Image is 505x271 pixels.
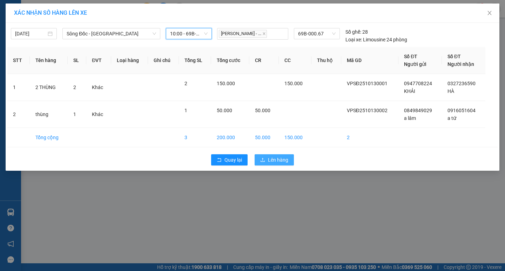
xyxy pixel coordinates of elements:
[345,28,368,36] div: 28
[347,108,388,113] span: VPSĐ2510130002
[249,47,279,74] th: CR
[447,88,454,94] span: HÀ
[404,88,415,94] span: KHẢI
[284,81,303,86] span: 150.000
[211,128,249,147] td: 200.000
[480,4,499,23] button: Close
[217,108,232,113] span: 50.000
[298,28,335,39] span: 69B-000.67
[170,28,208,39] span: 10:00 - 69B-000.67
[404,115,416,121] span: a lâm
[14,9,87,16] span: XÁC NHẬN SỐ HÀNG LÊN XE
[7,101,30,128] td: 2
[86,47,111,74] th: ĐVT
[255,108,270,113] span: 50.000
[30,74,68,101] td: 2 THÙNG
[111,47,148,74] th: Loại hàng
[404,81,432,86] span: 0947708224
[30,47,68,74] th: Tên hàng
[345,36,362,43] span: Loại xe:
[67,28,156,39] span: Sông Đốc - Sài Gòn
[217,157,222,163] span: rollback
[7,74,30,101] td: 1
[7,47,30,74] th: STT
[447,115,456,121] span: a tứ
[219,30,267,38] span: [PERSON_NAME] - ...
[260,157,265,163] span: upload
[404,54,417,59] span: Số ĐT
[211,47,249,74] th: Tổng cước
[268,156,288,164] span: Lên hàng
[345,36,407,43] div: Limousine 24 phòng
[224,156,242,164] span: Quay lại
[148,47,179,74] th: Ghi chú
[262,32,266,35] span: close
[86,101,111,128] td: Khác
[152,32,156,36] span: down
[211,154,248,165] button: rollbackQuay lại
[255,154,294,165] button: uploadLên hàng
[73,111,76,117] span: 1
[347,81,388,86] span: VPSĐ2510130001
[73,84,76,90] span: 2
[279,128,311,147] td: 150.000
[179,128,211,147] td: 3
[15,30,46,38] input: 13/10/2025
[447,61,474,67] span: Người nhận
[30,128,68,147] td: Tổng cộng
[68,47,86,74] th: SL
[447,108,476,113] span: 0916051604
[184,108,187,113] span: 1
[217,81,235,86] span: 150.000
[447,54,461,59] span: Số ĐT
[487,10,492,16] span: close
[86,74,111,101] td: Khác
[345,28,361,36] span: Số ghế:
[404,61,426,67] span: Người gửi
[30,101,68,128] td: thùng
[341,47,399,74] th: Mã GD
[447,81,476,86] span: 0327236590
[341,128,399,147] td: 2
[279,47,311,74] th: CC
[311,47,341,74] th: Thu hộ
[179,47,211,74] th: Tổng SL
[249,128,279,147] td: 50.000
[184,81,187,86] span: 2
[404,108,432,113] span: 0849849029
